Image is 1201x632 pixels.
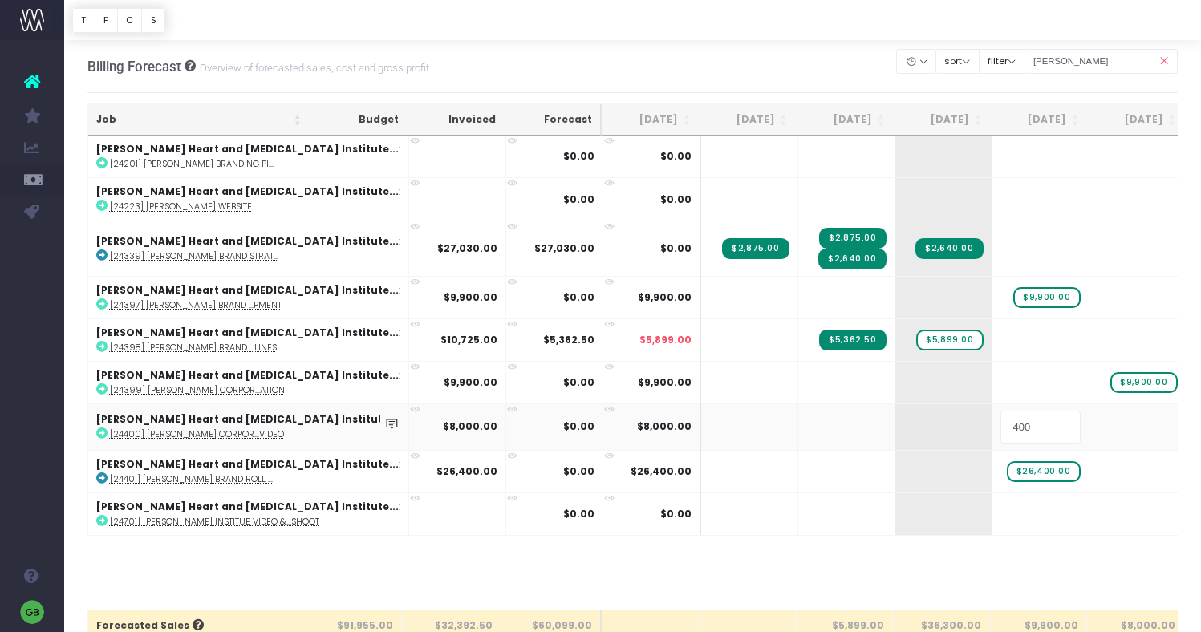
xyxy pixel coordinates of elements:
span: Streamtime Invoice: 71970 – [24339] Baker Institute Brand Strategy [819,228,886,249]
strong: $8,000.00 [443,419,497,433]
strong: $10,725.00 [440,333,497,346]
span: $0.00 [660,192,692,207]
span: Streamtime Invoice: 71999 – [24339] Baker Institute Brand Strategy [818,249,886,269]
strong: [PERSON_NAME] Heart and [MEDICAL_DATA] Institute... [96,142,399,156]
strong: [PERSON_NAME] Heart and [MEDICAL_DATA] Institute... [96,184,399,198]
button: sort [935,49,980,74]
strong: [PERSON_NAME] Heart and [MEDICAL_DATA] Institute... [96,368,399,382]
div: Vertical button group [72,8,165,33]
strong: $5,362.50 [543,333,594,346]
strong: [PERSON_NAME] Heart and [MEDICAL_DATA] Institute... [96,326,399,339]
abbr: [24401] Baker Institute Brand Roll Out [110,473,273,485]
th: Nov 25: activate to sort column ascending [990,104,1087,136]
span: Streamtime Invoice: 71914 – [24339] Baker Institute Brand Strategy - 1 [722,238,789,259]
strong: $9,900.00 [444,375,497,389]
strong: $9,900.00 [444,290,497,304]
th: Jul 25: activate to sort column ascending [602,104,699,136]
strong: $26,400.00 [436,464,497,478]
button: C [117,8,143,33]
abbr: [24223] Baker Institute Website [110,201,252,213]
td: : [88,136,409,177]
button: S [141,8,165,33]
th: Forecast [504,104,602,136]
strong: $0.00 [563,192,594,206]
strong: [PERSON_NAME] Heart and [MEDICAL_DATA] Institute... [96,500,399,513]
input: Search... [1025,49,1179,74]
span: $5,899.00 [639,333,692,347]
small: Overview of forecasted sales, cost and gross profit [196,59,429,75]
th: Aug 25: activate to sort column ascending [699,104,796,136]
strong: $0.00 [563,419,594,433]
strong: [PERSON_NAME] Heart and [MEDICAL_DATA] Institute... [96,412,399,426]
strong: $27,030.00 [534,241,594,255]
span: $0.00 [660,507,692,521]
strong: [PERSON_NAME] Heart and [MEDICAL_DATA] Institute... [96,234,399,248]
td: : [88,361,409,403]
span: wayahead Sales Forecast Item [1007,461,1081,482]
strong: $0.00 [563,290,594,304]
button: T [72,8,95,33]
th: Sep 25: activate to sort column ascending [796,104,893,136]
span: wayahead Sales Forecast Item [1013,287,1080,308]
span: $9,900.00 [638,290,692,305]
span: $8,000.00 [637,419,692,434]
img: images/default_profile_image.png [20,600,44,624]
td: : [88,492,409,535]
td: : [88,177,409,220]
th: Budget [310,104,407,136]
span: Streamtime Invoice: 72000 – [24398] Baker Institute Brand Guidelines [819,330,886,350]
abbr: [24397] Baker Institute Brand Asset Development [110,299,282,311]
span: Streamtime Invoice: 72101 – [24339] Baker Institute Brand Strategy [915,238,983,259]
strong: [PERSON_NAME] Heart and [MEDICAL_DATA] Institute... [96,283,399,297]
span: Billing Forecast [87,59,181,75]
button: F [95,8,118,33]
td: : [88,276,409,318]
strong: $0.00 [563,149,594,163]
span: $0.00 [660,149,692,164]
span: wayahead Sales Forecast Item [916,330,983,350]
strong: $0.00 [563,375,594,389]
strong: $0.00 [563,464,594,478]
td: : [88,221,409,276]
th: Job: activate to sort column ascending [88,104,310,136]
td: : [88,403,409,449]
abbr: [24201] Baker Institute Branding Pitch [110,158,274,170]
strong: $0.00 [563,507,594,521]
span: $9,900.00 [638,375,692,390]
span: wayahead Sales Forecast Item [1110,372,1177,393]
td: : [88,318,409,361]
abbr: [24339] Baker Institute Brand Strategy [110,250,278,262]
th: Invoiced [407,104,504,136]
th: Dec 25: activate to sort column ascending [1087,104,1184,136]
button: filter [979,49,1025,74]
abbr: [24399] Baker Institute Corporate Presentation [110,384,285,396]
abbr: [24400] Baker Institute Corporate Video [110,428,284,440]
strong: [PERSON_NAME] Heart and [MEDICAL_DATA] Institute... [96,457,399,471]
td: : [88,450,409,492]
abbr: [24701] Baker Institue Video & Photoshoot [110,516,319,528]
strong: $27,030.00 [437,241,497,255]
abbr: [24398] Baker Institute Brand Guidelines [110,342,277,354]
th: Oct 25: activate to sort column ascending [893,104,990,136]
span: $0.00 [660,241,692,256]
span: $26,400.00 [631,464,692,479]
